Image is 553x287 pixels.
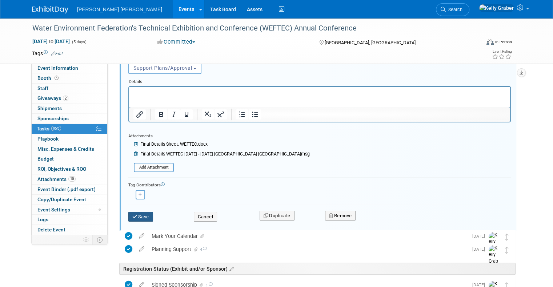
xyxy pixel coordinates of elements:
span: Attachments [37,176,76,182]
a: Shipments [32,104,107,113]
div: In-Person [495,39,512,45]
div: Attachments [128,133,310,139]
a: Edit sections [228,265,234,272]
a: edit [135,246,148,252]
span: [DATE] [472,247,489,252]
a: Misc. Expenses & Credits [32,144,107,154]
span: Tasks [37,126,61,132]
button: Duplicate [260,211,294,221]
span: Staff [37,85,48,91]
button: Numbered list [236,109,248,120]
button: Support Plans/Approval [128,62,201,74]
a: Edit [51,51,63,56]
span: 95% [51,126,61,131]
span: [GEOGRAPHIC_DATA], [GEOGRAPHIC_DATA] [325,40,416,45]
div: Planning Support [148,243,468,255]
img: Kelly Graber [479,4,514,12]
div: Tag Contributors [128,181,511,188]
div: Mark Your Calendar [148,230,468,242]
button: Superscript [215,109,227,120]
a: Attachments10 [32,174,107,184]
span: Event Information [37,65,78,71]
img: Kelly Graber [489,232,500,258]
span: Budget [37,156,54,162]
a: Event Settings [32,205,107,215]
a: Sponsorships [32,114,107,124]
span: Misc. Expenses & Credits [37,146,94,152]
span: 2 [63,96,68,101]
a: Booth [32,73,107,83]
span: [PERSON_NAME] [PERSON_NAME] [77,7,162,12]
span: Final Details WEFTEC [DATE] - [DATE] [GEOGRAPHIC_DATA] [GEOGRAPHIC_DATA]msg [140,151,310,157]
a: Search [436,3,469,16]
button: Bullet list [249,109,261,120]
span: Logs [37,217,48,222]
a: Budget [32,154,107,164]
a: Logs [32,215,107,225]
span: Copy/Duplicate Event [37,197,86,202]
button: Bold [155,109,167,120]
a: Giveaways2 [32,93,107,103]
img: Format-Inperson.png [486,39,494,45]
span: [DATE] [DATE] [32,38,70,45]
i: Move task [505,234,509,240]
span: Search [446,7,462,12]
div: Event Format [441,38,512,49]
div: Water Environment Federation's Technical Exhibition and Conference (WEFTEC) Annual Conference [30,22,471,35]
span: Booth not reserved yet [53,75,60,81]
button: Italic [168,109,180,120]
button: Committed [155,38,198,46]
button: Insert/edit link [133,109,146,120]
span: Booth [37,75,60,81]
span: ROI, Objectives & ROO [37,166,86,172]
span: Shipments [37,105,62,111]
td: Tags [32,50,63,57]
a: Staff [32,84,107,93]
span: [DATE] [472,234,489,239]
a: ROI, Objectives & ROO [32,164,107,174]
button: Remove [325,211,356,221]
a: Copy/Duplicate Event [32,195,107,205]
span: Event Settings [37,207,70,213]
div: Registration Status (Exhibit and/or Sponsor) [119,263,516,275]
span: 10 [68,176,76,182]
i: Move task [505,247,509,254]
span: Giveaways [37,95,68,101]
span: 4 [199,247,207,252]
span: Final Details Sheet. WEFTEC.docx [140,142,208,147]
span: Event Binder (.pdf export) [37,186,96,192]
span: Playbook [37,136,59,142]
a: Event Binder (.pdf export) [32,185,107,194]
td: Toggle Event Tabs [93,235,108,244]
img: Kelly Graber [489,245,500,271]
a: Delete Event [32,225,107,235]
span: (5 days) [71,40,87,44]
iframe: Rich Text Area [129,87,510,107]
span: Sponsorships [37,116,69,121]
div: Event Rating [492,50,512,53]
a: Event Information [32,63,107,73]
button: Cancel [194,212,217,222]
a: Tasks95% [32,124,107,134]
button: Save [128,212,153,222]
span: Delete Event [37,227,65,233]
td: Personalize Event Tab Strip [80,235,93,244]
button: Underline [180,109,193,120]
span: Support Plans/Approval [133,65,192,71]
span: to [48,39,55,44]
div: Details [128,76,511,86]
a: Playbook [32,134,107,144]
img: ExhibitDay [32,6,68,13]
a: edit [135,233,148,239]
span: Modified Layout [99,209,101,211]
button: Subscript [202,109,214,120]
